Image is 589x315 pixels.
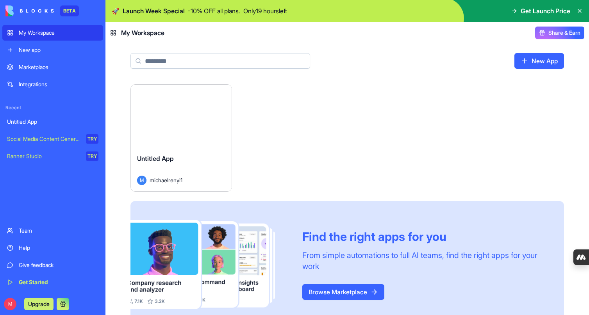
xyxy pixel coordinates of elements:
[5,5,54,16] img: logo
[2,77,103,92] a: Integrations
[7,135,80,143] div: Social Media Content Generator
[24,298,54,310] button: Upgrade
[302,284,384,300] a: Browse Marketplace
[302,250,545,272] div: From simple automations to full AI teams, find the right apps for your work
[2,274,103,290] a: Get Started
[121,28,164,37] span: My Workspace
[7,152,80,160] div: Banner Studio
[535,27,584,39] button: Share & Earn
[19,261,98,269] div: Give feedback
[2,105,103,111] span: Recent
[24,300,54,308] a: Upgrade
[2,59,103,75] a: Marketplace
[123,6,185,16] span: Launch Week Special
[4,298,16,310] span: M
[19,244,98,252] div: Help
[2,131,103,147] a: Social Media Content GeneratorTRY
[521,6,570,16] span: Get Launch Price
[2,25,103,41] a: My Workspace
[137,155,174,162] span: Untitled App
[7,118,98,126] div: Untitled App
[19,80,98,88] div: Integrations
[5,5,79,16] a: BETA
[2,257,103,273] a: Give feedback
[19,227,98,235] div: Team
[86,134,98,144] div: TRY
[243,6,287,16] p: Only 19 hours left
[19,63,98,71] div: Marketplace
[150,176,182,184] span: michaelrenyi1
[86,151,98,161] div: TRY
[2,223,103,238] a: Team
[2,148,103,164] a: Banner StudioTRY
[130,84,232,192] a: Untitled AppMmichaelrenyi1
[548,29,580,37] span: Share & Earn
[19,29,98,37] div: My Workspace
[2,42,103,58] a: New app
[2,114,103,130] a: Untitled App
[514,53,564,69] a: New App
[19,278,98,286] div: Get Started
[137,176,146,185] span: M
[130,220,290,310] img: Frame_181_egmpey.png
[302,230,545,244] div: Find the right apps for you
[2,240,103,256] a: Help
[112,6,120,16] span: 🚀
[188,6,240,16] p: - 10 % OFF all plans.
[19,46,98,54] div: New app
[60,5,79,16] div: BETA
